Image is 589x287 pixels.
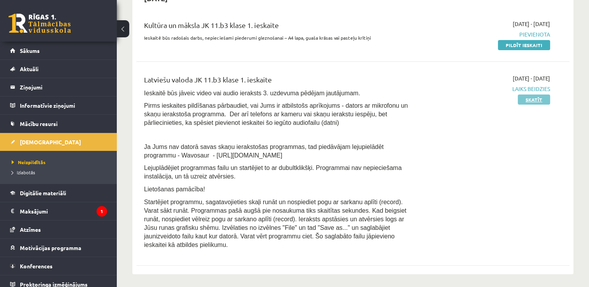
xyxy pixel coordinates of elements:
span: [DATE] - [DATE] [513,20,550,28]
div: Latviešu valoda JK 11.b3 klase 1. ieskaite [144,74,411,89]
a: Sākums [10,42,107,59]
span: Atzīmes [20,226,41,233]
span: Neizpildītās [12,159,46,165]
p: Ieskaitē būs radošais darbs, nepieciešami piederumi gleznošanai – A4 lapa, guaša krāsas vai paste... [144,34,411,41]
span: Mācību resursi [20,120,58,127]
a: Rīgas 1. Tālmācības vidusskola [9,14,71,33]
a: Neizpildītās [12,159,109,166]
span: Konferences [20,262,53,269]
a: [DEMOGRAPHIC_DATA] [10,133,107,151]
span: Digitālie materiāli [20,189,66,196]
a: Ziņojumi [10,78,107,96]
legend: Informatīvie ziņojumi [20,96,107,114]
span: Lietošanas pamācība! [144,186,205,192]
a: Mācību resursi [10,115,107,133]
a: Informatīvie ziņojumi [10,96,107,114]
a: Motivācijas programma [10,239,107,257]
span: Sākums [20,47,40,54]
span: Ja Jums nav datorā savas skaņu ierakstošas programmas, tad piedāvājam lejupielādēt programmu - Wa... [144,143,383,159]
a: Atzīmes [10,220,107,238]
span: Startējiet programmu, sagatavojieties skaļi runāt un nospiediet pogu ar sarkanu aplīti (record). ... [144,199,406,248]
span: Laiks beidzies [422,85,550,93]
a: Izlabotās [12,169,109,176]
span: [DATE] - [DATE] [513,74,550,82]
a: Skatīt [518,94,550,105]
a: Pildīt ieskaiti [498,40,550,50]
i: 1 [97,206,107,217]
span: Lejuplādējiet programmas failu un startējiet to ar dubultklikšķi. Programmai nav nepieciešama ins... [144,164,402,180]
a: Konferences [10,257,107,275]
a: Aktuāli [10,60,107,78]
span: Pirms ieskaites pildīšanas pārbaudiet, vai Jums ir atbilstošs aprīkojums - dators ar mikrofonu un... [144,102,408,126]
span: Ieskaitē būs jāveic video vai audio ieraksts 3. uzdevuma pēdējam jautājumam. [144,90,360,96]
legend: Ziņojumi [20,78,107,96]
span: [DEMOGRAPHIC_DATA] [20,138,81,145]
span: Motivācijas programma [20,244,81,251]
legend: Maksājumi [20,202,107,220]
a: Digitālie materiāli [10,184,107,202]
span: Pievienota [422,30,550,38]
a: Maksājumi1 [10,202,107,220]
span: Aktuāli [20,65,39,72]
span: Izlabotās [12,169,35,175]
div: Kultūra un māksla JK 11.b3 klase 1. ieskaite [144,20,411,34]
